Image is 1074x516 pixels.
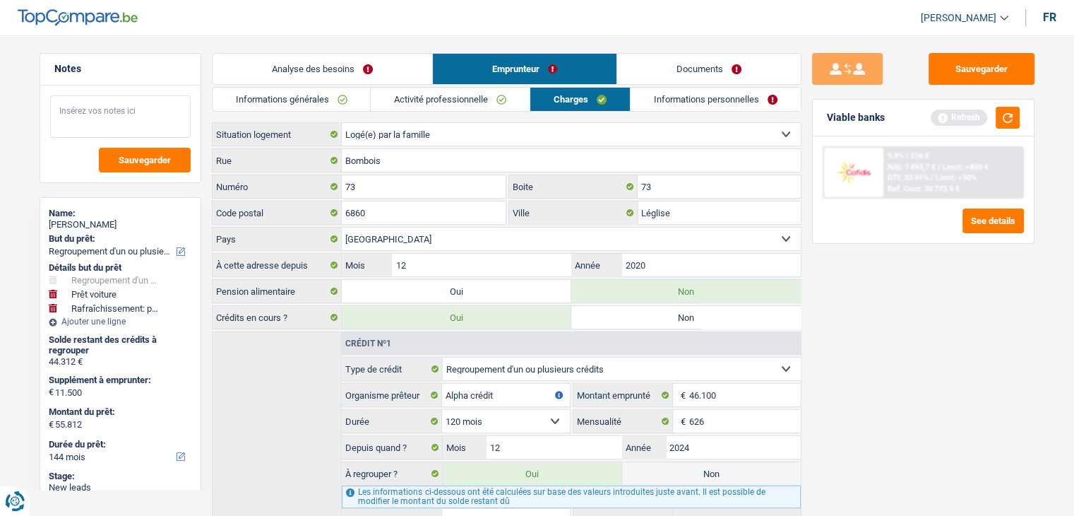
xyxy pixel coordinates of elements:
[909,6,1008,30] a: [PERSON_NAME]
[213,228,342,250] label: Pays
[213,280,342,303] label: Pension alimentaire
[49,419,54,430] span: €
[673,410,688,433] span: €
[509,201,638,224] label: Ville
[888,184,960,194] div: Ref. Cost: 30 773,9 €
[342,339,395,348] div: Crédit nº1
[487,436,621,459] input: MM
[571,254,621,276] label: Année
[49,334,192,356] div: Solde restant des crédits à regrouper
[213,88,371,111] a: Informations générales
[342,486,800,508] div: Les informations ci-dessous ont été calculées sur base des valeurs introduites juste avant. Il es...
[433,54,616,84] a: Emprunteur
[49,219,192,230] div: [PERSON_NAME]
[931,173,933,182] span: /
[622,436,666,459] label: Année
[49,471,192,482] div: Stage:
[673,384,688,406] span: €
[666,436,801,459] input: AAAA
[443,436,487,459] label: Mois
[49,482,192,493] div: New leads
[213,123,342,146] label: Situation logement
[49,208,192,219] div: Name:
[962,209,1024,233] button: See details
[342,254,392,276] label: Mois
[509,175,638,198] label: Boite
[888,163,936,172] span: NAI: 1 493,7 €
[631,88,801,111] a: Informations personnelles
[213,175,342,198] label: Numéro
[828,159,880,185] img: Cofidis
[54,63,186,75] h5: Notes
[342,436,443,459] label: Depuis quand ?
[49,262,192,274] div: Détails but du prêt
[342,306,571,329] label: Oui
[342,384,442,406] label: Organisme prêteur
[49,439,189,450] label: Durée du prêt:
[18,9,138,26] img: TopCompare Logo
[621,254,800,276] input: AAAA
[342,410,442,433] label: Durée
[49,356,192,368] div: 44.312 €
[921,12,996,24] span: [PERSON_NAME]
[938,163,941,172] span: /
[1043,11,1056,24] div: fr
[936,173,977,182] span: Limit: <50%
[571,306,801,329] label: Non
[622,462,801,485] label: Non
[342,462,443,485] label: À regrouper ?
[573,410,674,433] label: Mensualité
[530,88,630,111] a: Charges
[888,173,929,182] span: DTI: 33.91%
[99,148,191,172] button: Sauvegarder
[617,54,801,84] a: Documents
[573,384,674,406] label: Montant emprunté
[119,156,171,165] span: Sauvegarder
[342,358,443,380] label: Type de crédit
[342,280,571,303] label: Oui
[931,110,987,125] div: Refresh
[49,387,54,398] span: €
[213,201,342,224] label: Code postal
[943,163,989,172] span: Limit: >800 €
[888,151,929,160] div: 9.9% | 516 €
[827,112,885,124] div: Viable banks
[213,54,432,84] a: Analyse des besoins
[929,53,1034,85] button: Sauvegarder
[443,462,621,485] label: Oui
[49,406,189,418] label: Montant du prêt:
[213,306,342,329] label: Crédits en cours ?
[49,375,189,386] label: Supplément à emprunter:
[571,280,801,303] label: Non
[392,254,571,276] input: MM
[49,317,192,327] div: Ajouter une ligne
[371,88,530,111] a: Activité professionnelle
[213,149,342,172] label: Rue
[213,254,342,276] label: À cette adresse depuis
[49,233,189,245] label: But du prêt:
